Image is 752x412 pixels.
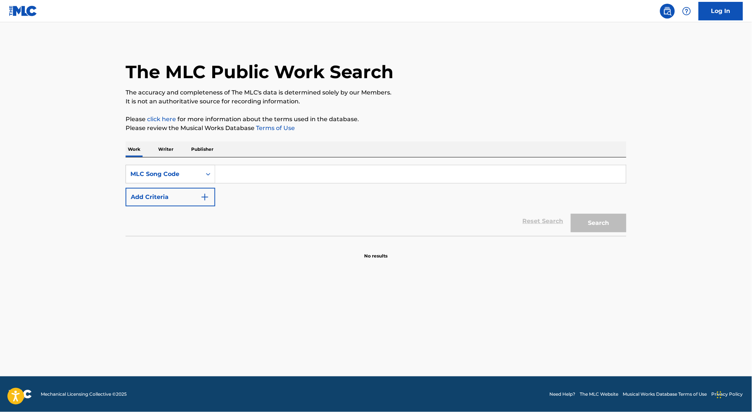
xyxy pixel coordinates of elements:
[126,97,626,106] p: It is not an authoritative source for recording information.
[660,4,675,19] a: Public Search
[147,116,176,123] a: click here
[126,88,626,97] p: The accuracy and completeness of The MLC's data is determined solely by our Members.
[682,7,691,16] img: help
[9,6,37,16] img: MLC Logo
[580,391,619,398] a: The MLC Website
[200,193,209,202] img: 9d2ae6d4665cec9f34b9.svg
[365,244,388,259] p: No results
[679,4,694,19] div: Help
[712,391,743,398] a: Privacy Policy
[717,384,722,406] div: Drag
[130,170,197,179] div: MLC Song Code
[126,124,626,133] p: Please review the Musical Works Database
[623,391,707,398] a: Musical Works Database Terms of Use
[126,115,626,124] p: Please for more information about the terms used in the database.
[126,188,215,206] button: Add Criteria
[699,2,743,20] a: Log In
[126,142,143,157] p: Work
[126,61,393,83] h1: The MLC Public Work Search
[156,142,176,157] p: Writer
[550,391,576,398] a: Need Help?
[715,376,752,412] iframe: Chat Widget
[663,7,672,16] img: search
[126,165,626,236] form: Search Form
[9,390,32,399] img: logo
[254,124,295,132] a: Terms of Use
[41,391,127,398] span: Mechanical Licensing Collective © 2025
[189,142,216,157] p: Publisher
